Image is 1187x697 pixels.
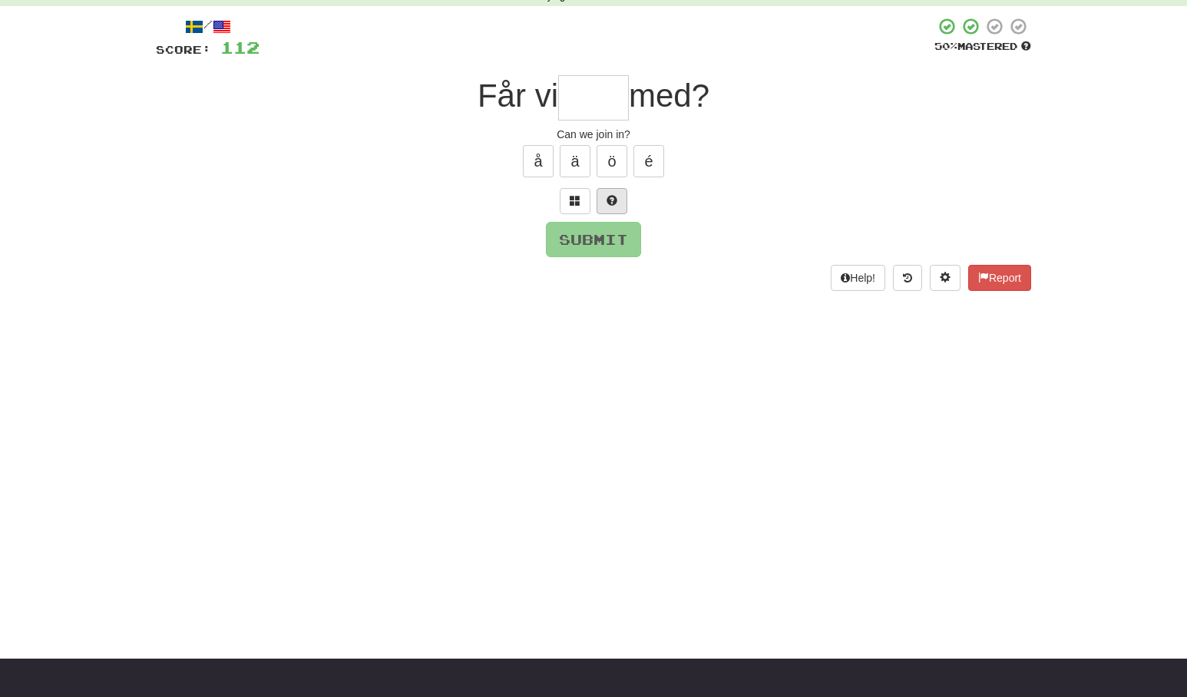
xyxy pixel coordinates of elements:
[968,265,1031,291] button: Report
[597,145,627,177] button: ö
[560,188,590,214] button: Switch sentence to multiple choice alt+p
[934,40,957,52] span: 50 %
[597,188,627,214] button: Single letter hint - you only get 1 per sentence and score half the points! alt+h
[629,78,709,114] span: med?
[220,38,260,57] span: 112
[934,40,1031,54] div: Mastered
[523,145,554,177] button: å
[633,145,664,177] button: é
[893,265,922,291] button: Round history (alt+y)
[831,265,885,291] button: Help!
[478,78,558,114] span: Får vi
[156,43,211,56] span: Score:
[156,127,1031,142] div: Can we join in?
[546,222,641,257] button: Submit
[560,145,590,177] button: ä
[156,17,260,36] div: /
